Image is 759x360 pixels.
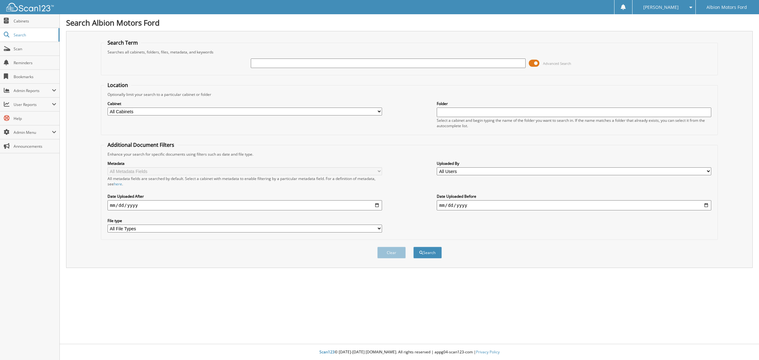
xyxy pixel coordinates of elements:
label: Cabinet [108,101,382,106]
span: Advanced Search [543,61,571,66]
input: start [108,200,382,210]
span: Search [14,32,55,38]
label: Date Uploaded After [108,194,382,199]
legend: Additional Document Filters [104,141,177,148]
button: Search [413,247,442,258]
div: Select a cabinet and begin typing the name of the folder you want to search in. If the name match... [437,118,711,128]
span: Admin Reports [14,88,52,93]
span: Admin Menu [14,130,52,135]
label: Metadata [108,161,382,166]
iframe: Chat Widget [727,330,759,360]
legend: Search Term [104,39,141,46]
a: Privacy Policy [476,349,500,355]
input: end [437,200,711,210]
label: Date Uploaded Before [437,194,711,199]
legend: Location [104,82,131,89]
label: Folder [437,101,711,106]
span: Albion Motors Ford [707,5,747,9]
span: Bookmarks [14,74,56,79]
span: [PERSON_NAME] [643,5,679,9]
img: scan123-logo-white.svg [6,3,54,11]
div: Optionally limit your search to a particular cabinet or folder [104,92,715,97]
a: here [114,181,122,187]
span: Reminders [14,60,56,65]
h1: Search Albion Motors Ford [66,17,753,28]
span: Announcements [14,144,56,149]
label: File type [108,218,382,223]
span: Scan123 [319,349,335,355]
div: Enhance your search for specific documents using filters such as date and file type. [104,152,715,157]
label: Uploaded By [437,161,711,166]
span: Help [14,116,56,121]
div: Searches all cabinets, folders, files, metadata, and keywords [104,49,715,55]
span: Scan [14,46,56,52]
div: © [DATE]-[DATE] [DOMAIN_NAME]. All rights reserved | appg04-scan123-com | [60,344,759,360]
div: All metadata fields are searched by default. Select a cabinet with metadata to enable filtering b... [108,176,382,187]
button: Clear [377,247,406,258]
span: Cabinets [14,18,56,24]
span: User Reports [14,102,52,107]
